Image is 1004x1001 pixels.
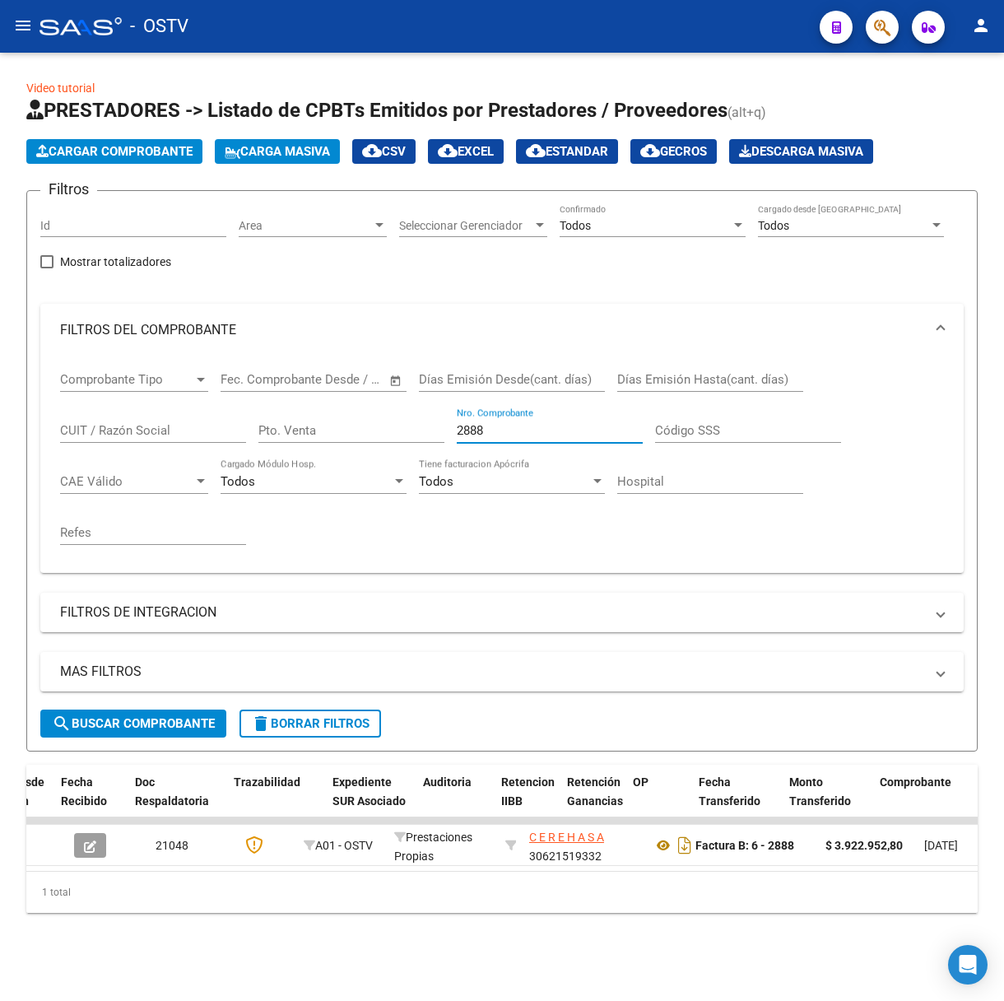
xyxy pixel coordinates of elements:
[40,356,964,573] div: FILTROS DEL COMPROBANTE
[438,141,458,161] mat-icon: cloud_download
[60,474,193,489] span: CAE Válido
[54,765,128,837] datatable-header-cell: Fecha Recibido
[26,872,978,913] div: 1 total
[40,304,964,356] mat-expansion-panel-header: FILTROS DEL COMPROBANTE
[729,139,873,164] button: Descarga Masiva
[971,16,991,35] mat-icon: person
[560,765,626,837] datatable-header-cell: Retención Ganancias
[674,832,695,859] i: Descargar documento
[215,139,340,164] button: Carga Masiva
[924,839,958,852] span: [DATE]
[419,474,453,489] span: Todos
[739,144,863,159] span: Descarga Masiva
[26,81,95,95] a: Video tutorial
[560,219,591,232] span: Todos
[60,663,924,681] mat-panel-title: MAS FILTROS
[362,141,382,161] mat-icon: cloud_download
[40,593,964,632] mat-expansion-panel-header: FILTROS DE INTEGRACION
[948,945,988,985] div: Open Intercom Messenger
[423,775,472,789] span: Auditoria
[36,144,193,159] span: Cargar Comprobante
[156,839,188,852] span: 21048
[234,775,300,789] span: Trazabilidad
[40,178,97,201] h3: Filtros
[225,144,330,159] span: Carga Masiva
[251,714,271,733] mat-icon: delete
[640,144,707,159] span: Gecros
[729,139,873,164] app-download-masive: Descarga masiva de comprobantes (adjuntos)
[428,139,504,164] button: EXCEL
[52,714,72,733] mat-icon: search
[60,252,171,272] span: Mostrar totalizadores
[526,144,608,159] span: Estandar
[630,139,717,164] button: Gecros
[387,371,406,390] button: Open calendar
[352,139,416,164] button: CSV
[399,219,532,233] span: Seleccionar Gerenciador
[758,219,789,232] span: Todos
[495,765,560,837] datatable-header-cell: Retencion IIBB
[789,775,851,808] span: Monto Transferido
[699,775,760,808] span: Fecha Transferido
[40,652,964,691] mat-expansion-panel-header: MAS FILTROS
[783,765,873,837] datatable-header-cell: Monto Transferido
[128,765,227,837] datatable-header-cell: Doc Respaldatoria
[60,321,924,339] mat-panel-title: FILTROS DEL COMPROBANTE
[516,139,618,164] button: Estandar
[529,828,639,863] div: 30621519332
[26,99,727,122] span: PRESTADORES -> Listado de CPBTs Emitidos por Prestadores / Proveedores
[326,765,416,837] datatable-header-cell: Expediente SUR Asociado
[529,831,604,844] span: C E R E H A S A
[130,8,188,44] span: - OSTV
[825,839,903,852] strong: $ 3.922.952,80
[640,141,660,161] mat-icon: cloud_download
[40,710,226,738] button: Buscar Comprobante
[315,839,373,852] span: A01 - OSTV
[60,603,924,622] mat-panel-title: FILTROS DE INTEGRACION
[251,716,370,731] span: Borrar Filtros
[60,372,193,387] span: Comprobante Tipo
[239,219,372,233] span: Area
[13,16,33,35] mat-icon: menu
[416,765,495,837] datatable-header-cell: Auditoria
[221,474,255,489] span: Todos
[227,765,326,837] datatable-header-cell: Trazabilidad
[52,716,215,731] span: Buscar Comprobante
[26,139,202,164] button: Cargar Comprobante
[695,839,794,852] strong: Factura B: 6 - 2888
[727,105,766,120] span: (alt+q)
[239,710,381,738] button: Borrar Filtros
[880,775,951,789] span: Comprobante
[626,765,692,837] datatable-header-cell: OP
[501,775,555,808] span: Retencion IIBB
[332,775,406,808] span: Expediente SUR Asociado
[526,141,546,161] mat-icon: cloud_download
[61,775,107,808] span: Fecha Recibido
[135,775,209,808] span: Doc Respaldatoria
[394,831,472,863] span: Prestaciones Propias
[302,372,382,387] input: Fecha fin
[438,144,494,159] span: EXCEL
[567,775,623,808] span: Retención Ganancias
[362,144,406,159] span: CSV
[692,765,783,837] datatable-header-cell: Fecha Transferido
[221,372,287,387] input: Fecha inicio
[633,775,648,789] span: OP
